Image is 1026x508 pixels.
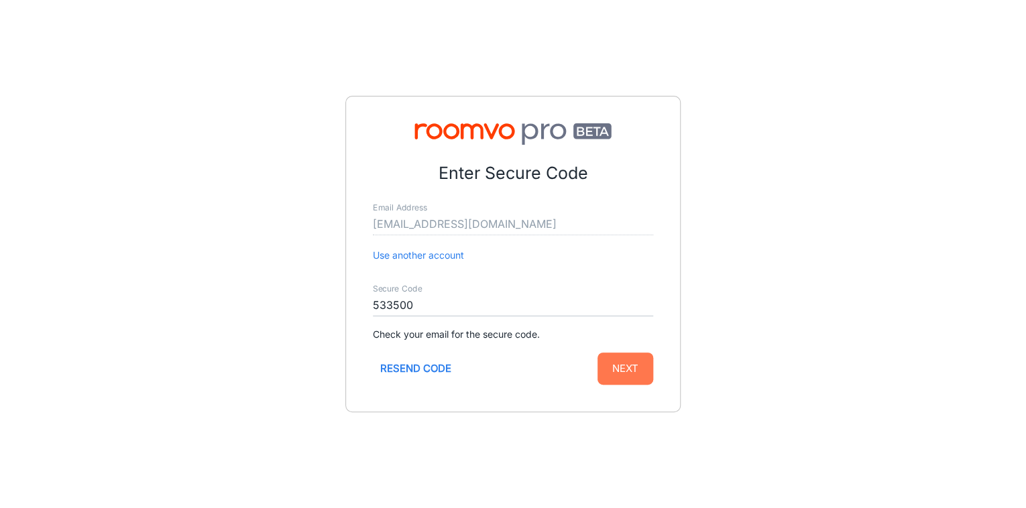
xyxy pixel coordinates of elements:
[373,161,653,186] p: Enter Secure Code
[373,214,653,235] input: myname@example.com
[373,295,653,316] input: Enter secure code
[373,327,653,342] p: Check your email for the secure code.
[373,353,459,385] button: Resend code
[373,202,427,213] label: Email Address
[373,123,653,145] img: Roomvo PRO Beta
[597,353,653,385] button: Next
[373,248,464,263] button: Use another account
[373,283,422,294] label: Secure Code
